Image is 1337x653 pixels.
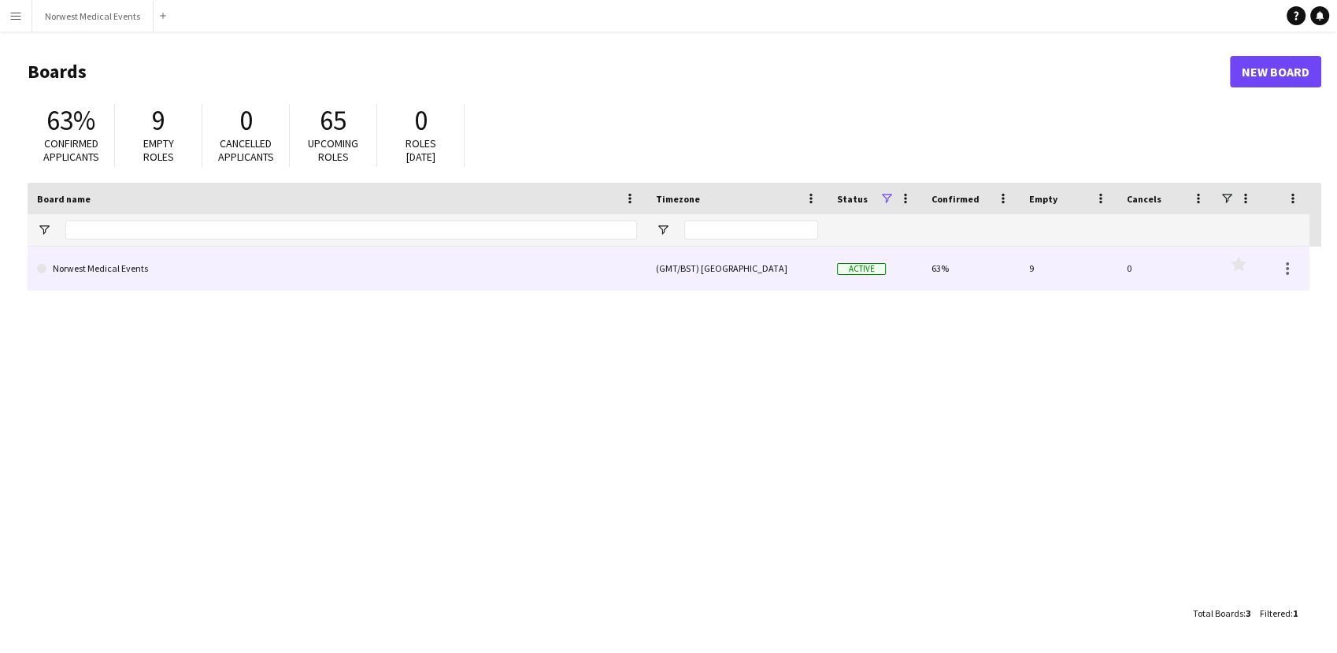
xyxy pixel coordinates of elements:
[1193,607,1243,619] span: Total Boards
[43,136,99,164] span: Confirmed applicants
[32,1,154,32] button: Norwest Medical Events
[646,247,828,290] div: (GMT/BST) [GEOGRAPHIC_DATA]
[1127,193,1161,205] span: Cancels
[28,60,1230,83] h1: Boards
[931,193,980,205] span: Confirmed
[837,193,868,205] span: Status
[684,221,818,239] input: Timezone Filter Input
[1029,193,1057,205] span: Empty
[1260,607,1291,619] span: Filtered
[320,103,346,138] span: 65
[37,223,51,237] button: Open Filter Menu
[37,193,91,205] span: Board name
[1117,247,1215,290] div: 0
[308,136,358,164] span: Upcoming roles
[1293,607,1298,619] span: 1
[37,247,637,291] a: Norwest Medical Events
[46,103,95,138] span: 63%
[1193,598,1250,629] div: :
[414,103,428,138] span: 0
[239,103,253,138] span: 0
[1230,56,1321,87] a: New Board
[837,263,886,275] span: Active
[1260,598,1298,629] div: :
[406,136,436,164] span: Roles [DATE]
[1246,607,1250,619] span: 3
[656,223,670,237] button: Open Filter Menu
[218,136,274,164] span: Cancelled applicants
[656,193,700,205] span: Timezone
[1020,247,1117,290] div: 9
[143,136,174,164] span: Empty roles
[152,103,165,138] span: 9
[922,247,1020,290] div: 63%
[65,221,637,239] input: Board name Filter Input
